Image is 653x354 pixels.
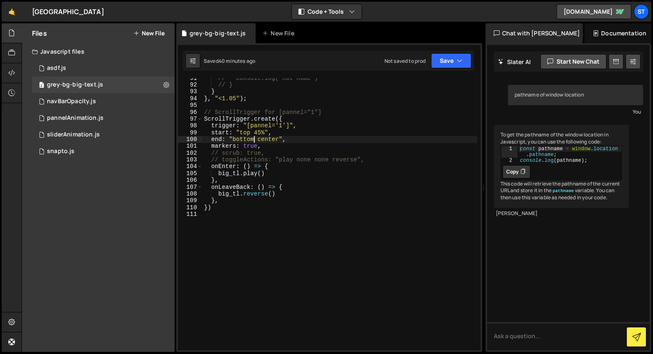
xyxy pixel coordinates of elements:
div: sliderAnimation.js [47,131,100,139]
div: navBarOpacity.js [47,98,96,105]
button: Code + Tools [292,4,362,19]
h2: Files [32,29,47,38]
div: Javascript files [22,43,175,60]
div: 16620/45296.js [32,93,175,110]
div: 96 [178,109,202,116]
div: 100 [178,136,202,143]
div: 98 [178,122,202,129]
div: To get the pathname of the window location in Javascript, you can use the following code: This co... [494,125,629,208]
div: New File [262,29,297,37]
div: 16620/45274.js [32,143,175,160]
div: pathname of window location [508,85,643,105]
div: 107 [178,184,202,191]
button: Copy [503,165,530,178]
div: asdf.js [47,64,66,72]
h2: Slater AI [498,58,531,66]
div: pannelAnimation.js [47,114,103,122]
button: Start new chat [540,54,606,69]
div: 104 [178,163,202,170]
div: 16620/45281.js [32,60,175,77]
div: [PERSON_NAME] [496,210,627,217]
div: grey-bg-big-text.js [47,81,103,89]
code: pathname [552,188,575,194]
div: 16620/45290.js [32,110,175,126]
a: [DOMAIN_NAME] [557,4,631,19]
div: 40 minutes ago [219,57,255,64]
button: New File [133,30,165,37]
div: Documentation [584,23,651,43]
div: 110 [178,204,202,211]
div: 2 [501,158,517,164]
div: 103 [178,156,202,163]
div: 106 [178,177,202,183]
div: Saved [204,57,255,64]
div: 93 [178,88,202,95]
div: 108 [178,191,202,197]
div: 94 [178,95,202,102]
div: grey-bg-big-text.js [190,29,246,37]
div: 95 [178,102,202,109]
div: 109 [178,197,202,204]
button: Save [431,53,471,68]
div: snapto.js [47,148,74,155]
a: 🤙 [2,2,22,22]
span: 2 [39,82,44,89]
div: [GEOGRAPHIC_DATA] [32,7,104,17]
div: You [510,107,641,116]
a: St [634,4,649,19]
div: 92 [178,82,202,88]
div: Not saved to prod [384,57,426,64]
div: 105 [178,170,202,177]
div: 97 [178,116,202,122]
div: 101 [178,143,202,149]
div: 99 [178,129,202,136]
div: 16620/45285.js [32,126,175,143]
div: Chat with [PERSON_NAME] [485,23,583,43]
div: 1 [501,146,517,158]
div: 91 [178,75,202,82]
div: 16620/45283.js [32,77,175,93]
div: 111 [178,211,202,218]
div: 102 [178,150,202,156]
